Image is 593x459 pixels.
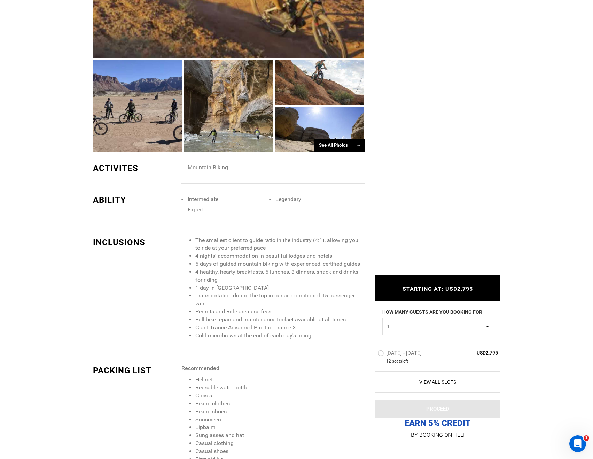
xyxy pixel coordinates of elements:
[375,400,500,418] button: PROCEED
[392,358,408,364] span: seat left
[195,284,364,292] li: 1 day in [GEOGRAPHIC_DATA]
[382,318,493,335] button: 1
[188,164,228,171] span: Mountain Biking
[400,358,402,364] span: s
[195,316,364,324] li: Full bike repair and maintenance toolset available at all times
[584,435,589,441] span: 1
[93,236,177,248] div: INCLUSIONS
[382,309,482,318] label: HOW MANY GUESTS ARE YOU BOOKING FOR
[448,349,498,356] span: USD2,795
[195,236,364,252] li: The smallest client to guide ratio in the industry (4:1), allowing you to ride at your preferred ...
[195,448,364,456] li: Casual shoes
[93,162,177,174] div: ACTIVITES
[195,376,364,384] li: Helmet
[195,439,364,448] li: Casual clothing
[387,323,484,330] span: 1
[195,252,364,260] li: 4 nights' accommodation in beautiful lodges and hotels
[195,408,364,416] li: Biking shoes
[195,308,364,316] li: Permits and Ride area use fees
[188,206,203,213] span: Expert
[188,196,218,202] span: Intermediate
[195,332,364,340] li: Cold microbrews at the end of each day's riding
[181,365,219,372] strong: Recommended
[195,260,364,268] li: 5 days of guided mountain biking with experienced, certified guides
[195,324,364,332] li: Giant Trance Advanced Pro 1 or Trance X
[403,286,473,292] span: STARTING AT: USD2,795
[377,379,498,386] a: View All Slots
[195,416,364,424] li: Sunscreen
[93,365,177,376] div: PACKING LIST
[195,384,364,392] li: Reusable water bottle
[357,142,361,148] span: →
[195,431,364,439] li: Sunglasses and hat
[569,435,586,452] iframe: Intercom live chat
[195,400,364,408] li: Biking clothes
[386,358,391,364] span: 12
[195,268,364,284] li: 4 healthy, hearty breakfasts, 5 lunches, 3 dinners, snack and drinks for riding
[195,423,364,431] li: Lipbalm
[93,194,177,206] div: ABILITY
[195,292,364,308] li: Transportation during the trip in our air-conditioned 15-passenger van
[195,392,364,400] li: Gloves
[314,139,365,152] div: See All Photos
[377,350,423,358] label: [DATE] - [DATE]
[375,430,500,440] p: BY BOOKING ON HELI
[275,196,301,202] span: Legendary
